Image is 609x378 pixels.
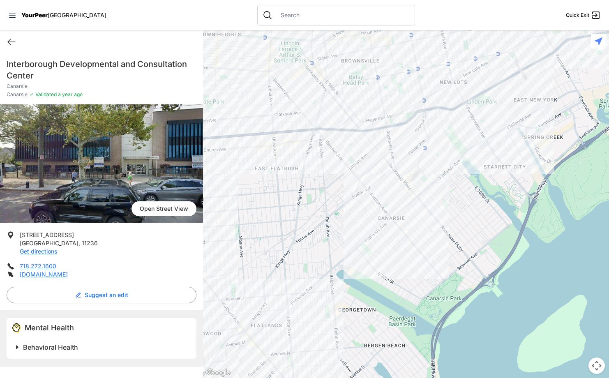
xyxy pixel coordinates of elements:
span: Canarsie [7,91,28,98]
span: , [78,240,80,247]
a: Quick Exit [566,10,601,20]
a: YourPeer[GEOGRAPHIC_DATA] [21,13,106,18]
a: 718.272.1600 [20,263,56,270]
span: Open Street View [131,201,196,216]
img: Google [205,367,232,378]
div: Rockaway Parkway Center (RPC) and Brooklyn Community Services (BCS) PROS [203,30,609,378]
input: Search [276,11,410,19]
a: [DOMAIN_NAME] [20,271,68,278]
span: Behavioral Health [23,343,78,351]
span: a year ago [57,91,83,97]
span: [GEOGRAPHIC_DATA] [48,12,106,18]
span: Quick Exit [566,12,589,18]
a: Open this area in Google Maps (opens a new window) [205,367,232,378]
span: Validated [35,91,57,97]
span: [GEOGRAPHIC_DATA] [20,240,78,247]
span: Suggest an edit [85,291,128,299]
span: [STREET_ADDRESS] [20,231,74,238]
span: ✓ [29,91,34,98]
button: Suggest an edit [7,287,196,303]
p: Canarsie [7,83,196,90]
span: 11236 [82,240,98,247]
span: YourPeer [21,12,48,18]
span: Mental Health [25,323,74,332]
h1: Interborough Developmental and Consultation Center [7,58,196,81]
a: Get directions [20,248,57,255]
button: Map camera controls [588,357,605,374]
